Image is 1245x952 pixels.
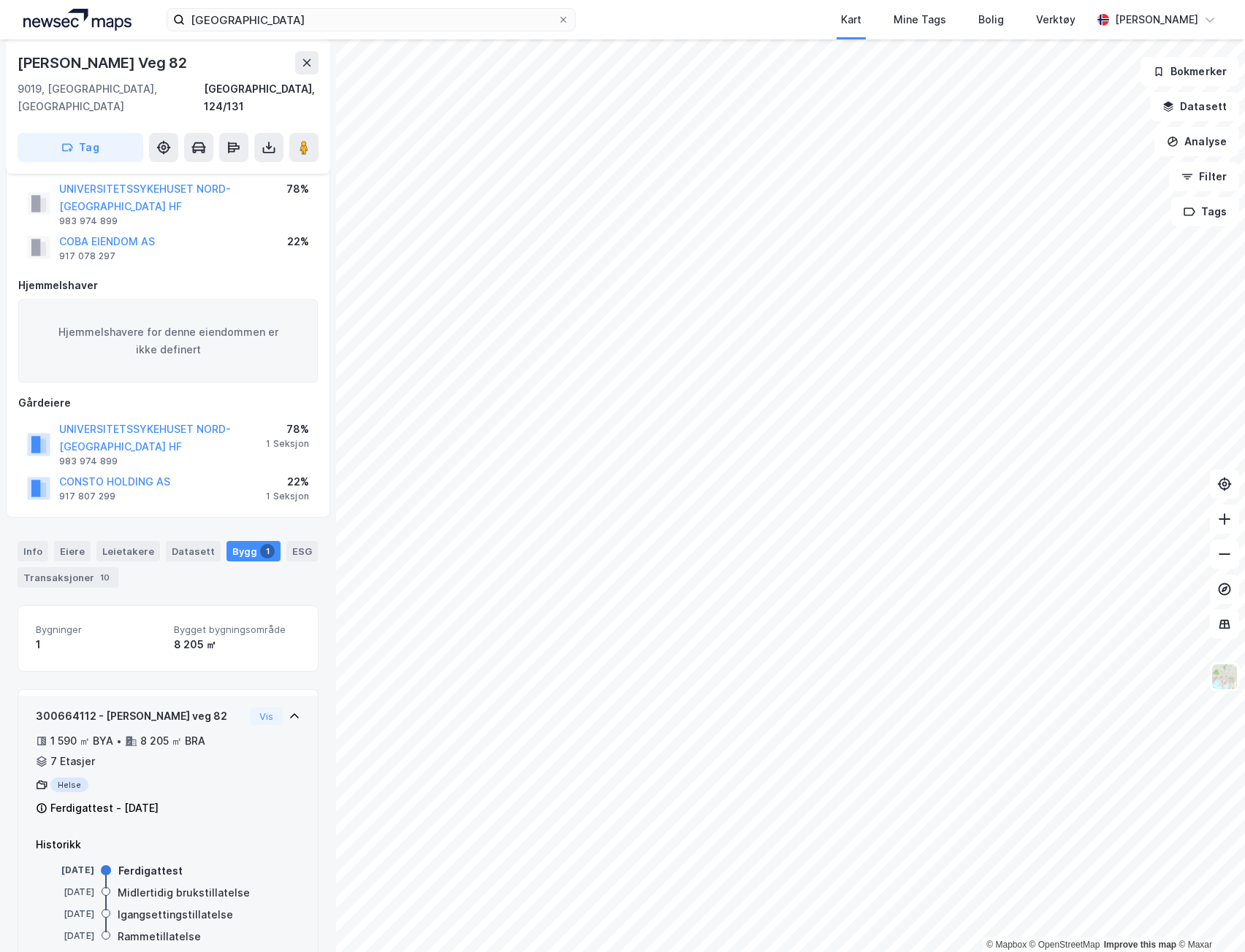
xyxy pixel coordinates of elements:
button: Analyse [1154,127,1239,156]
div: 7 Etasjer [50,753,95,770]
div: 1 [36,636,162,653]
div: 8 205 ㎡ BRA [140,732,205,750]
div: Info [18,541,48,561]
div: 983 974 899 [59,456,118,467]
div: Bolig [978,11,1004,28]
div: Kontrollprogram for chat [1172,882,1245,952]
div: 10 [97,570,113,585]
div: [DATE] [36,864,94,877]
div: Ferdigattest - [DATE] [50,799,159,817]
div: Mine Tags [894,11,946,28]
span: Bygninger [36,623,162,636]
div: [PERSON_NAME] [1115,11,1198,28]
div: Midlertidig brukstillatelse [118,884,250,902]
div: Kart [841,11,861,28]
div: Datasett [166,541,221,561]
button: Vis [250,707,283,725]
div: Transaksjoner [18,567,118,588]
a: OpenStreetMap [1029,940,1100,950]
button: Tag [18,133,143,162]
a: Mapbox [986,940,1027,950]
div: Verktøy [1036,11,1075,28]
div: 300664112 - [PERSON_NAME] veg 82 [36,707,244,725]
a: Improve this map [1104,940,1176,950]
div: 8 205 ㎡ [174,636,300,653]
div: [PERSON_NAME] Veg 82 [18,51,190,74]
div: 917 078 297 [59,250,115,262]
div: 1 [260,544,275,558]
div: Hjemmelshavere for denne eiendommen er ikke definert [18,299,318,383]
div: [DATE] [36,929,94,943]
div: Bygg [226,541,281,561]
div: Ferdigattest [118,862,183,880]
div: Igangsettingstillatelse [118,906,233,924]
div: 78% [266,421,309,438]
div: Historikk [36,836,300,853]
div: • [116,735,122,747]
div: [DATE] [36,907,94,921]
div: ESG [286,541,318,561]
img: logo.a4113a55bc3d86da70a041830d287a7e.svg [23,9,132,31]
span: Bygget bygningsområde [174,623,300,636]
div: 9019, [GEOGRAPHIC_DATA], [GEOGRAPHIC_DATA] [18,80,204,115]
div: [GEOGRAPHIC_DATA], 124/131 [204,80,319,115]
img: Z [1211,663,1238,691]
div: Rammetillatelse [118,928,201,945]
button: Bokmerker [1141,57,1239,86]
div: Eiere [54,541,91,561]
input: Søk på adresse, matrikkel, gårdeiere, leietakere eller personer [185,9,557,31]
div: 22% [287,233,309,250]
div: 1 Seksjon [266,438,309,450]
div: [DATE] [36,886,94,899]
iframe: Chat Widget [1172,882,1245,952]
div: 22% [266,473,309,491]
div: 983 974 899 [59,215,118,227]
button: Datasett [1150,92,1239,121]
div: 1 590 ㎡ BYA [50,732,113,750]
button: Filter [1169,162,1239,191]
div: 917 807 299 [59,491,115,502]
button: Tags [1171,197,1239,226]
div: 78% [286,180,309,198]
div: 1 Seksjon [266,491,309,502]
div: Gårdeiere [18,394,318,412]
div: Leietakere [96,541,160,561]
div: Hjemmelshaver [18,277,318,294]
